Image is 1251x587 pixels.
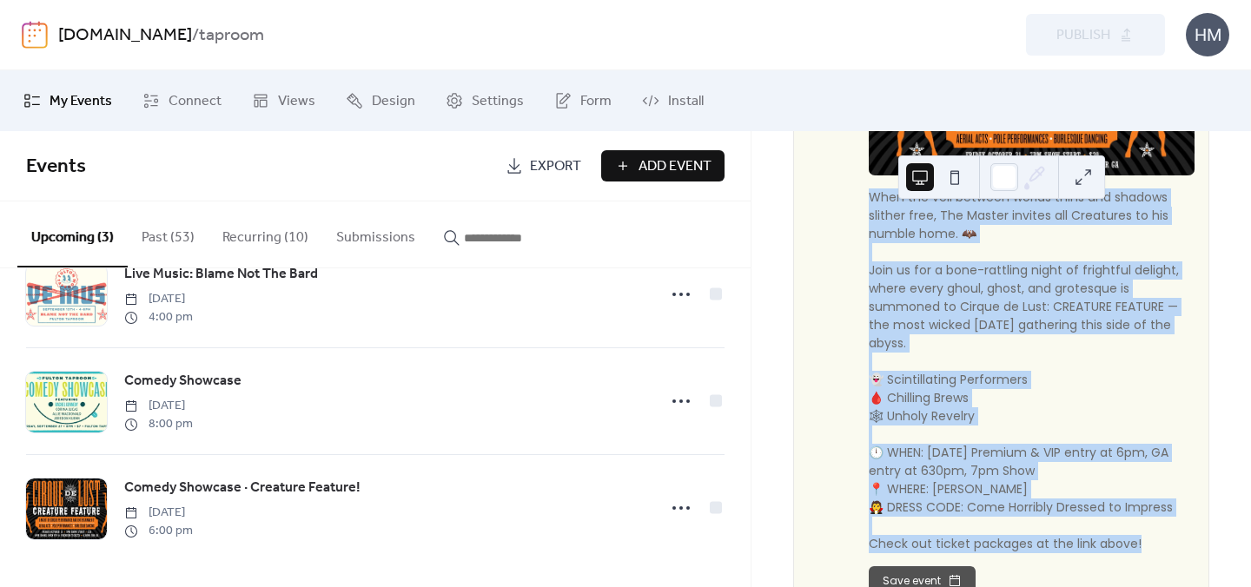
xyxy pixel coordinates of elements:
a: [DOMAIN_NAME] [58,19,192,52]
a: Install [629,77,717,124]
a: Live Music: Blame Not The Bard [124,263,318,286]
a: My Events [10,77,125,124]
span: 4:00 pm [124,308,193,326]
span: Add Event [639,156,712,177]
b: taproom [199,19,264,52]
a: Form [541,77,625,124]
a: Views [239,77,328,124]
b: / [192,19,199,52]
button: Past (53) [128,201,208,266]
span: My Events [50,91,112,112]
span: Install [668,91,704,112]
span: Views [278,91,315,112]
div: When the veil between worlds thins and shadows slither free, The Master invites all Creatures to ... [869,188,1195,553]
a: Connect [129,77,235,124]
button: Upcoming (3) [17,201,128,267]
span: Export [530,156,581,177]
button: Add Event [601,150,725,181]
span: Form [580,91,612,112]
span: [DATE] [124,504,193,522]
a: Comedy Showcase · Creature Feature! [124,477,361,499]
a: Settings [433,77,537,124]
span: [DATE] [124,397,193,415]
span: [DATE] [124,290,193,308]
div: HM [1186,13,1229,56]
span: Connect [169,91,222,112]
span: Comedy Showcase · Creature Feature! [124,478,361,498]
span: Comedy Showcase [124,371,242,392]
a: Export [493,150,594,181]
span: Events [26,148,86,186]
button: Submissions [322,201,429,266]
a: Design [333,77,428,124]
span: Design [372,91,415,112]
span: Live Music: Blame Not The Bard [124,264,318,285]
button: Recurring (10) [208,201,322,266]
span: 8:00 pm [124,415,193,433]
span: Settings [472,91,524,112]
a: Comedy Showcase [124,370,242,392]
img: logo [22,21,48,49]
span: 6:00 pm [124,522,193,540]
